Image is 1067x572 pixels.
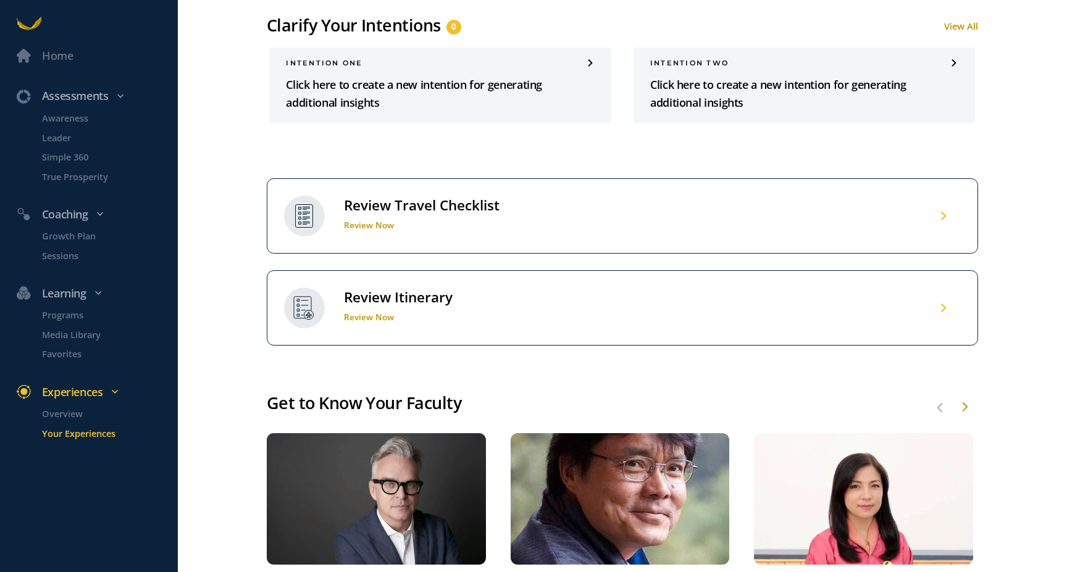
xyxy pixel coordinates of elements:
p: Programs [42,308,175,322]
p: Your Experiences [42,426,175,440]
p: Sessions [42,248,175,262]
p: Click here to create a new intention for generating additional insights [650,76,958,112]
p: Awareness [42,111,175,125]
div: Home [42,47,73,65]
p: Favorites [42,347,175,361]
div: Review Itinerary [344,288,453,306]
div: Experiences [9,383,183,401]
a: Favorites [25,347,178,361]
a: Programs [25,308,178,322]
a: View All [944,20,978,32]
a: Awareness [25,111,178,125]
h1: Review Now [344,220,500,231]
a: Leader [25,130,178,144]
div: Clarify Your Intentions [267,14,441,36]
div: Review Travel Checklist [344,196,500,214]
a: INTENTION oneClick here to create a new intention for generating additional insights [269,48,611,123]
div: INTENTION two [650,59,958,67]
h1: Review Now [344,312,453,323]
a: Overview [25,407,178,421]
a: Simple 360 [25,150,178,164]
div: Assessments [9,87,183,105]
p: Leader [42,130,175,144]
div: INTENTION one [286,59,594,67]
a: Your Experiences [25,426,178,440]
p: Media Library [42,328,175,342]
a: Sessions [25,248,178,262]
p: Growth Plan [42,229,175,243]
div: Get to Know Your Faculty [267,390,978,417]
img: quest-1756313271785.jpg [511,433,730,565]
p: Simple 360 [42,150,175,164]
div: Coaching [9,205,183,223]
p: Click here to create a new intention for generating additional insights [286,76,594,112]
a: Media Library [25,328,178,342]
p: Overview [42,407,175,421]
img: quest-1756313307132.jpg [754,433,973,565]
a: True Prosperity [25,169,178,183]
span: 0 [451,20,456,34]
a: INTENTION twoClick here to create a new intention for generating additional insights [634,48,975,123]
p: True Prosperity [42,169,175,183]
img: quest-1756313231849.jpg [267,433,486,565]
div: Learning [9,284,183,302]
a: Growth Plan [25,229,178,243]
